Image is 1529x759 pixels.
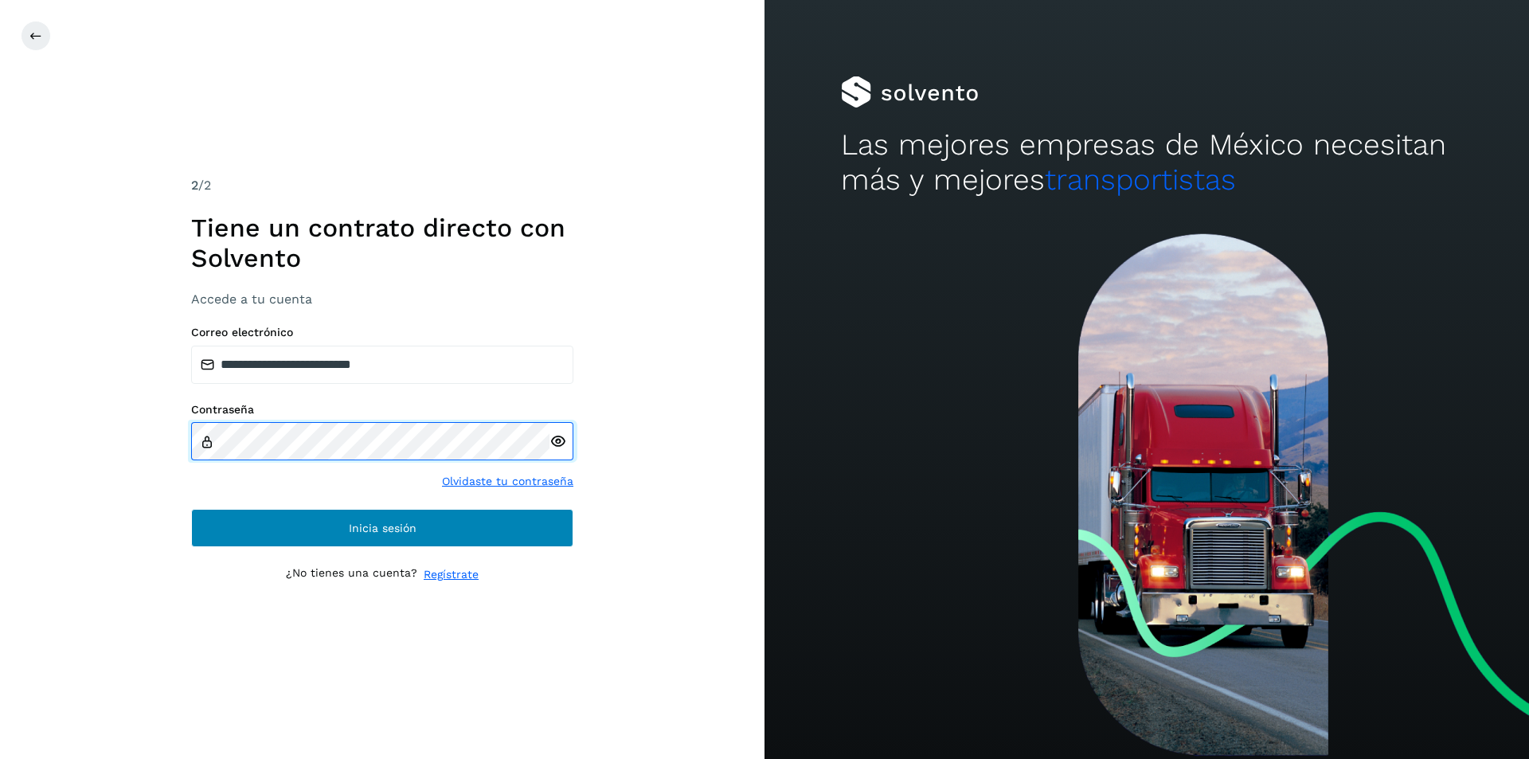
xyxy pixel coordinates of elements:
[191,403,573,417] label: Contraseña
[191,291,573,307] h3: Accede a tu cuenta
[841,127,1453,198] h2: Las mejores empresas de México necesitan más y mejores
[191,178,198,193] span: 2
[442,473,573,490] a: Olvidaste tu contraseña
[191,509,573,547] button: Inicia sesión
[191,176,573,195] div: /2
[191,326,573,339] label: Correo electrónico
[424,566,479,583] a: Regístrate
[191,213,573,274] h1: Tiene un contrato directo con Solvento
[286,566,417,583] p: ¿No tienes una cuenta?
[349,522,416,534] span: Inicia sesión
[1045,162,1236,197] span: transportistas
